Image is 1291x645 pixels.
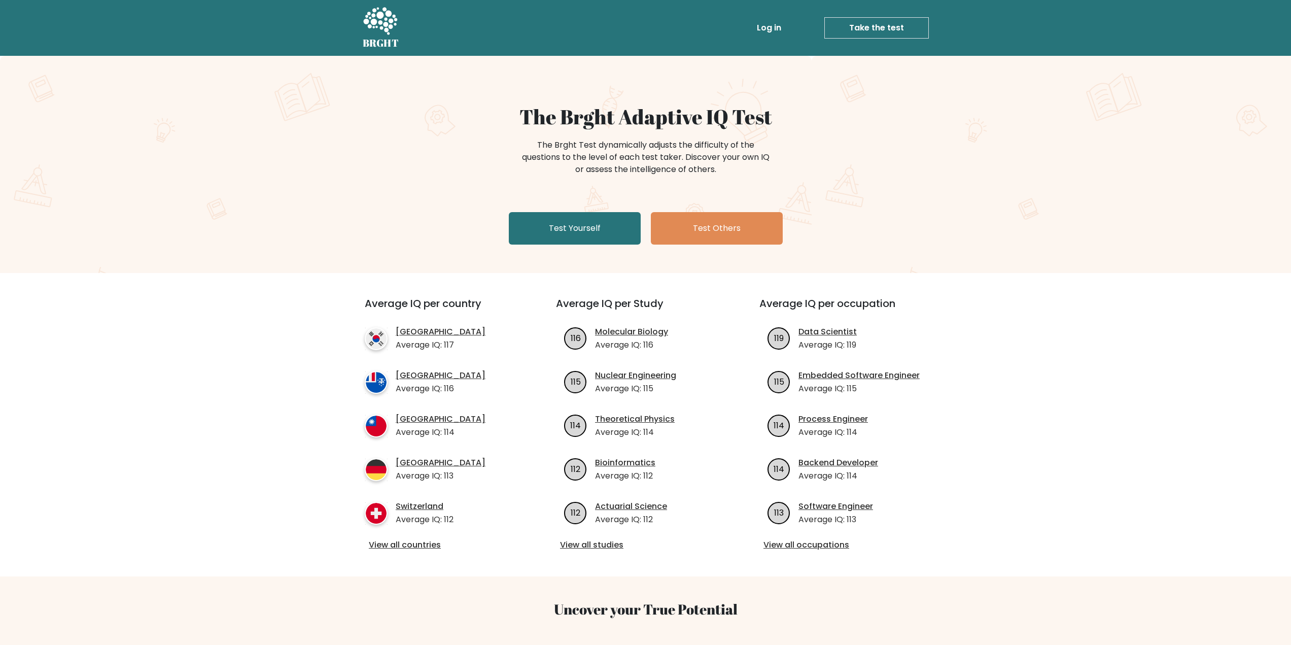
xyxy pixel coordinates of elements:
[396,413,485,425] a: [GEOGRAPHIC_DATA]
[396,470,485,482] p: Average IQ: 113
[595,457,655,469] a: Bioinformatics
[798,369,920,382] a: Embedded Software Engineer
[365,502,388,525] img: country
[774,506,784,518] text: 113
[595,514,667,526] p: Average IQ: 112
[595,426,675,438] p: Average IQ: 114
[396,457,485,469] a: [GEOGRAPHIC_DATA]
[595,326,668,338] a: Molecular Biology
[571,376,581,387] text: 115
[571,463,580,474] text: 112
[363,4,399,52] a: BRGHT
[763,539,934,551] a: View all occupations
[570,419,581,431] text: 114
[595,339,668,351] p: Average IQ: 116
[798,339,857,351] p: Average IQ: 119
[595,500,667,513] a: Actuarial Science
[398,105,893,129] h1: The Brght Adaptive IQ Test
[396,339,485,351] p: Average IQ: 117
[824,17,929,39] a: Take the test
[396,326,485,338] a: [GEOGRAPHIC_DATA]
[396,500,453,513] a: Switzerland
[774,463,784,474] text: 114
[396,383,485,395] p: Average IQ: 116
[396,426,485,438] p: Average IQ: 114
[595,470,655,482] p: Average IQ: 112
[365,458,388,481] img: country
[774,419,784,431] text: 114
[595,369,676,382] a: Nuclear Engineering
[365,371,388,394] img: country
[571,332,581,344] text: 116
[651,212,783,245] a: Test Others
[369,539,515,551] a: View all countries
[798,413,868,425] a: Process Engineer
[798,514,873,526] p: Average IQ: 113
[365,415,388,437] img: country
[509,212,641,245] a: Test Yourself
[798,457,878,469] a: Backend Developer
[759,297,938,322] h3: Average IQ per occupation
[753,18,785,38] a: Log in
[317,601,974,618] h3: Uncover your True Potential
[365,327,388,350] img: country
[798,470,878,482] p: Average IQ: 114
[774,332,784,344] text: 119
[560,539,731,551] a: View all studies
[556,297,735,322] h3: Average IQ per Study
[396,514,453,526] p: Average IQ: 112
[571,506,580,518] text: 112
[798,426,868,438] p: Average IQ: 114
[365,297,519,322] h3: Average IQ per country
[519,139,773,176] div: The Brght Test dynamically adjusts the difficulty of the questions to the level of each test take...
[774,376,784,387] text: 115
[798,500,873,513] a: Software Engineer
[595,413,675,425] a: Theoretical Physics
[798,326,857,338] a: Data Scientist
[363,37,399,49] h5: BRGHT
[396,369,485,382] a: [GEOGRAPHIC_DATA]
[798,383,920,395] p: Average IQ: 115
[595,383,676,395] p: Average IQ: 115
